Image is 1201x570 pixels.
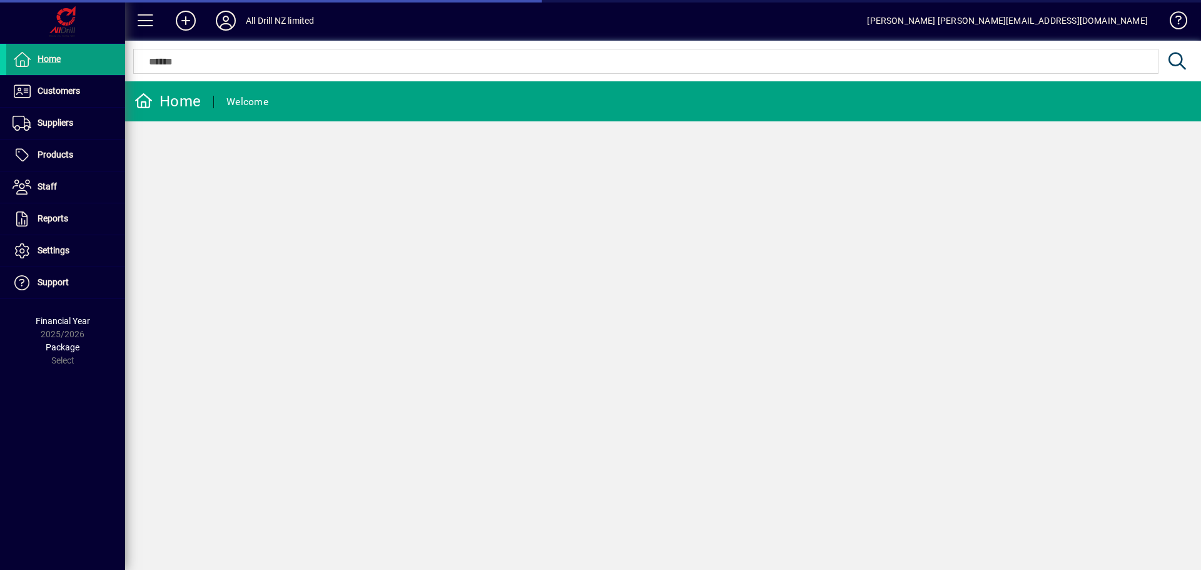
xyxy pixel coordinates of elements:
[36,316,90,326] span: Financial Year
[38,277,69,287] span: Support
[6,203,125,235] a: Reports
[867,11,1148,31] div: [PERSON_NAME] [PERSON_NAME][EMAIL_ADDRESS][DOMAIN_NAME]
[1160,3,1185,43] a: Knowledge Base
[38,245,69,255] span: Settings
[46,342,79,352] span: Package
[166,9,206,32] button: Add
[38,86,80,96] span: Customers
[38,213,68,223] span: Reports
[6,140,125,171] a: Products
[206,9,246,32] button: Profile
[6,108,125,139] a: Suppliers
[246,11,315,31] div: All Drill NZ limited
[6,267,125,298] a: Support
[6,76,125,107] a: Customers
[38,181,57,191] span: Staff
[38,54,61,64] span: Home
[134,91,201,111] div: Home
[226,92,268,112] div: Welcome
[6,171,125,203] a: Staff
[6,235,125,267] a: Settings
[38,118,73,128] span: Suppliers
[38,150,73,160] span: Products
